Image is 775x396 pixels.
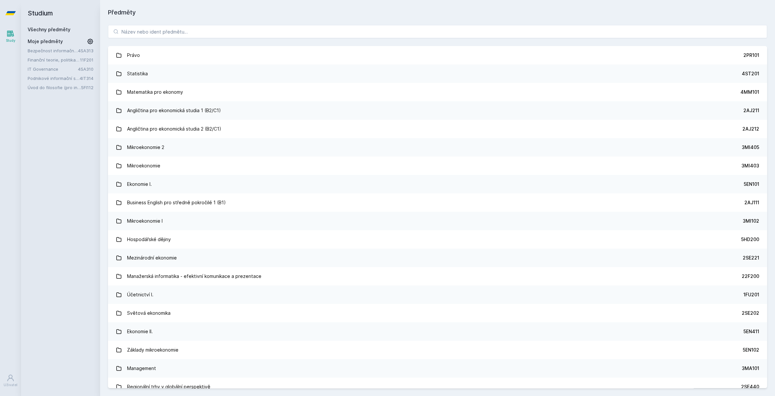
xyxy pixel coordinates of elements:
div: Matematika pro ekonomy [127,86,183,99]
div: Základy mikroekonomie [127,343,178,357]
div: 4MM101 [740,89,759,95]
a: Ekonomie II. 5EN411 [108,322,767,341]
a: Mikroekonomie 2 3MI405 [108,138,767,157]
div: 3MI405 [742,144,759,151]
a: Angličtina pro ekonomická studia 2 (B2/C1) 2AJ212 [108,120,767,138]
div: 2SE202 [742,310,759,316]
div: 3MI403 [741,162,759,169]
div: Angličtina pro ekonomická studia 2 (B2/C1) [127,122,221,136]
a: Mezinárodní ekonomie 2SE221 [108,249,767,267]
div: Statistika [127,67,148,80]
div: Ekonomie II. [127,325,153,338]
a: Business English pro středně pokročilé 1 (B1) 2AJ111 [108,193,767,212]
div: Regionální trhy v globální perspektivě [127,380,210,393]
div: 2AJ111 [744,199,759,206]
a: 4SA310 [78,66,94,72]
div: Manažerská informatika - efektivní komunikace a prezentace [127,270,261,283]
div: 2AJ212 [742,126,759,132]
a: Podnikové informační systémy [28,75,80,82]
a: Hospodářské dějiny 5HD200 [108,230,767,249]
div: Hospodářské dějiny [127,233,171,246]
a: Regionální trhy v globální perspektivě 2SE440 [108,378,767,396]
div: Business English pro středně pokročilé 1 (B1) [127,196,226,209]
a: Matematika pro ekonomy 4MM101 [108,83,767,101]
a: Světová ekonomika 2SE202 [108,304,767,322]
a: Úvod do filosofie (pro informatiky) [28,84,81,91]
div: 2AJ211 [743,107,759,114]
div: 5EN101 [744,181,759,187]
div: Mikroekonomie 2 [127,141,164,154]
div: Uživatel [4,383,17,387]
div: 2SE221 [743,255,759,261]
div: 5HD200 [741,236,759,243]
div: 3MA101 [742,365,759,372]
a: Management 3MA101 [108,359,767,378]
a: IT Governance [28,66,78,72]
div: 22F200 [742,273,759,280]
div: 5EN102 [743,347,759,353]
a: Finanční teorie, politika a instituce [28,57,80,63]
div: 5EN411 [743,328,759,335]
div: 2SE440 [741,384,759,390]
div: 3MI102 [743,218,759,224]
a: Angličtina pro ekonomická studia 1 (B2/C1) 2AJ211 [108,101,767,120]
div: 1FU201 [743,291,759,298]
a: Uživatel [1,371,20,391]
a: Manažerská informatika - efektivní komunikace a prezentace 22F200 [108,267,767,285]
div: Angličtina pro ekonomická studia 1 (B2/C1) [127,104,221,117]
div: 4ST201 [742,70,759,77]
div: Světová ekonomika [127,307,171,320]
div: Ekonomie I. [127,178,152,191]
div: Účetnictví I. [127,288,153,301]
a: Účetnictví I. 1FU201 [108,285,767,304]
a: Ekonomie I. 5EN101 [108,175,767,193]
a: 4IT314 [80,76,94,81]
div: Mikroekonomie I [127,214,163,228]
a: Statistika 4ST201 [108,64,767,83]
div: Mikroekonomie [127,159,160,172]
a: Mikroekonomie 3MI403 [108,157,767,175]
a: 11F201 [80,57,94,62]
div: Mezinárodní ekonomie [127,251,177,264]
a: Základy mikroekonomie 5EN102 [108,341,767,359]
a: Mikroekonomie I 3MI102 [108,212,767,230]
a: 5FI112 [81,85,94,90]
div: Management [127,362,156,375]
